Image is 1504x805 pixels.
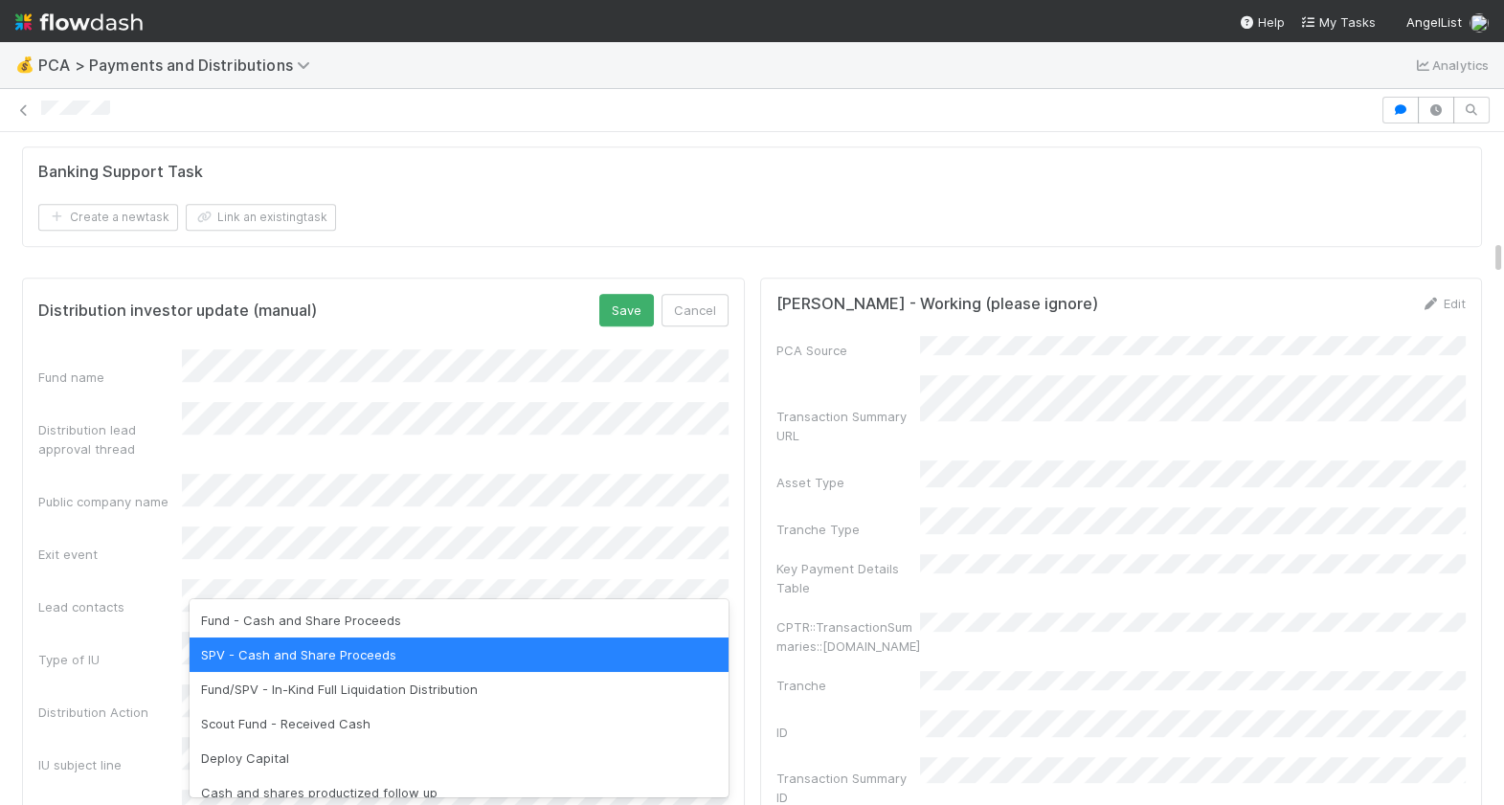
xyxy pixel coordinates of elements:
div: IU subject line [38,755,182,774]
div: SPV - Cash and Share Proceeds [190,637,729,672]
span: AngelList [1406,14,1462,30]
div: Public company name [38,492,182,511]
span: 💰 [15,56,34,73]
a: My Tasks [1300,12,1376,32]
div: Asset Type [776,473,920,492]
div: Distribution Action [38,703,182,722]
div: CPTR::TransactionSummaries::[DOMAIN_NAME] [776,617,920,656]
div: ID [776,723,920,742]
img: logo-inverted-e16ddd16eac7371096b0.svg [15,6,143,38]
button: Create a newtask [38,204,178,231]
h5: [PERSON_NAME] - Working (please ignore) [776,295,1098,314]
div: Fund/SPV - In-Kind Full Liquidation Distribution [190,672,729,706]
span: My Tasks [1300,14,1376,30]
a: Analytics [1413,54,1489,77]
div: Tranche [776,676,920,695]
div: Deploy Capital [190,741,729,775]
a: Edit [1421,296,1466,311]
div: Type of IU [38,650,182,669]
div: PCA Source [776,341,920,360]
img: avatar_87e1a465-5456-4979-8ac4-f0cdb5bbfe2d.png [1470,13,1489,33]
button: Link an existingtask [186,204,336,231]
div: Tranche Type [776,520,920,539]
div: Transaction Summary URL [776,407,920,445]
div: Lead contacts [38,597,182,616]
div: Distribution lead approval thread [38,420,182,458]
div: Fund name [38,368,182,387]
div: Scout Fund - Received Cash [190,706,729,741]
div: Help [1239,12,1285,32]
div: Key Payment Details Table [776,559,920,597]
button: Cancel [662,294,729,326]
div: Exit event [38,545,182,564]
h5: Distribution investor update (manual) [38,302,317,321]
div: Fund - Cash and Share Proceeds [190,603,729,637]
span: PCA > Payments and Distributions [38,56,320,75]
h5: Banking Support Task [38,163,203,182]
button: Save [599,294,654,326]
